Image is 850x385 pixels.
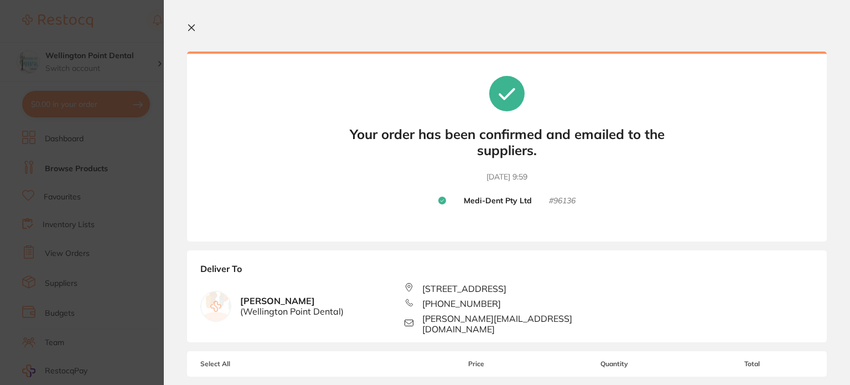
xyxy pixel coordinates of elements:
[240,306,344,316] span: ( Wellington Point Dental )
[422,299,501,309] span: [PHONE_NUMBER]
[341,126,673,158] b: Your order has been confirmed and emailed to the suppliers.
[422,284,506,294] span: [STREET_ADDRESS]
[691,360,813,368] span: Total
[200,360,311,368] span: Select All
[537,360,691,368] span: Quantity
[240,296,344,316] b: [PERSON_NAME]
[422,314,609,334] span: [PERSON_NAME][EMAIL_ADDRESS][DOMAIN_NAME]
[549,196,576,206] small: # 96136
[201,291,231,321] img: empty.jpg
[464,196,532,206] b: Medi-Dent Pty Ltd
[200,264,813,283] b: Deliver To
[415,360,538,368] span: Price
